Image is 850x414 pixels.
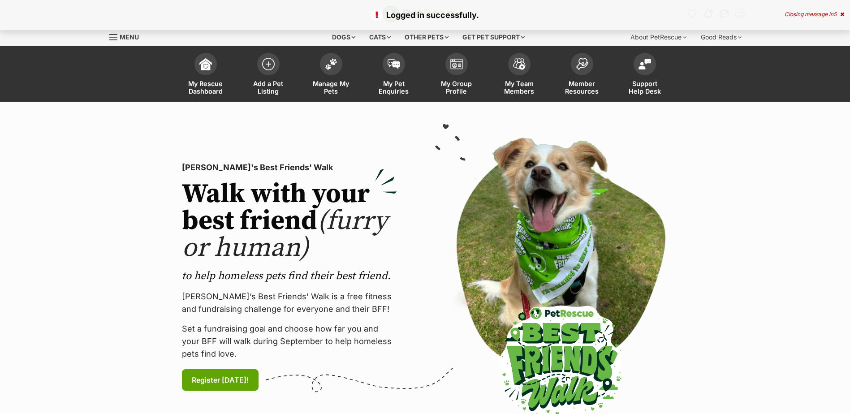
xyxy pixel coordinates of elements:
[174,48,237,102] a: My Rescue Dashboard
[388,59,400,69] img: pet-enquiries-icon-7e3ad2cf08bfb03b45e93fb7055b45f3efa6380592205ae92323e6603595dc1f.svg
[613,48,676,102] a: Support Help Desk
[300,48,362,102] a: Manage My Pets
[551,48,613,102] a: Member Resources
[450,59,463,69] img: group-profile-icon-3fa3cf56718a62981997c0bc7e787c4b2cf8bcc04b72c1350f741eb67cf2f40e.svg
[624,28,693,46] div: About PetRescue
[488,48,551,102] a: My Team Members
[436,80,477,95] span: My Group Profile
[262,58,275,70] img: add-pet-listing-icon-0afa8454b4691262ce3f59096e99ab1cd57d4a30225e0717b998d2c9b9846f56.svg
[182,269,397,283] p: to help homeless pets find their best friend.
[199,58,212,70] img: dashboard-icon-eb2f2d2d3e046f16d808141f083e7271f6b2e854fb5c12c21221c1fb7104beca.svg
[326,28,362,46] div: Dogs
[120,33,139,41] span: Menu
[182,204,388,265] span: (furry or human)
[248,80,289,95] span: Add a Pet Listing
[513,58,526,70] img: team-members-icon-5396bd8760b3fe7c0b43da4ab00e1e3bb1a5d9ba89233759b79545d2d3fc5d0d.svg
[182,290,397,315] p: [PERSON_NAME]’s Best Friends' Walk is a free fitness and fundraising challenge for everyone and t...
[325,58,337,70] img: manage-my-pets-icon-02211641906a0b7f246fdf0571729dbe1e7629f14944591b6c1af311fb30b64b.svg
[362,48,425,102] a: My Pet Enquiries
[499,80,539,95] span: My Team Members
[186,80,226,95] span: My Rescue Dashboard
[363,28,397,46] div: Cats
[182,161,397,174] p: [PERSON_NAME]'s Best Friends' Walk
[456,28,531,46] div: Get pet support
[625,80,665,95] span: Support Help Desk
[192,375,249,385] span: Register [DATE]!
[109,28,145,44] a: Menu
[374,80,414,95] span: My Pet Enquiries
[425,48,488,102] a: My Group Profile
[576,58,588,70] img: member-resources-icon-8e73f808a243e03378d46382f2149f9095a855e16c252ad45f914b54edf8863c.svg
[639,59,651,69] img: help-desk-icon-fdf02630f3aa405de69fd3d07c3f3aa587a6932b1a1747fa1d2bba05be0121f9.svg
[398,28,455,46] div: Other pets
[182,369,259,391] a: Register [DATE]!
[562,80,602,95] span: Member Resources
[695,28,748,46] div: Good Reads
[182,181,397,262] h2: Walk with your best friend
[237,48,300,102] a: Add a Pet Listing
[182,323,397,360] p: Set a fundraising goal and choose how far you and your BFF will walk during September to help hom...
[311,80,351,95] span: Manage My Pets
